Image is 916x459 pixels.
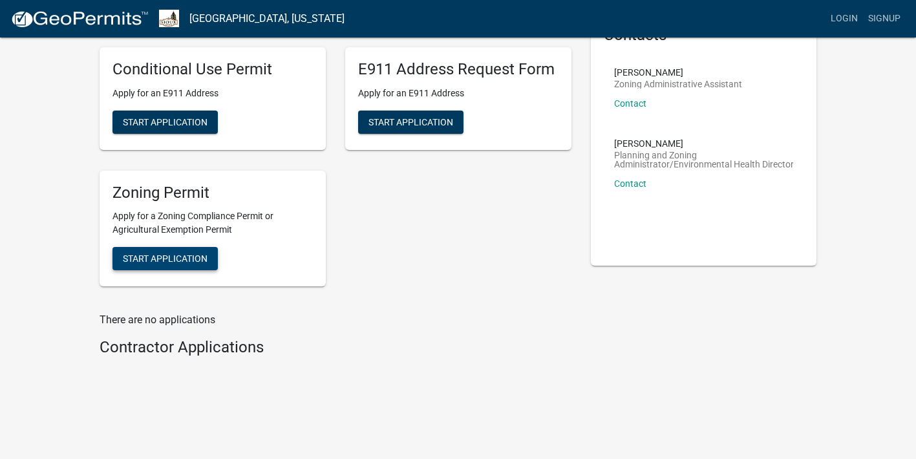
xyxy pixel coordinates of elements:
[112,60,313,79] h5: Conditional Use Permit
[358,87,559,100] p: Apply for an E911 Address
[123,253,208,264] span: Start Application
[112,209,313,237] p: Apply for a Zoning Compliance Permit or Agricultural Exemption Permit
[112,247,218,270] button: Start Application
[100,13,571,297] wm-workflow-list-section: Applications
[112,87,313,100] p: Apply for an E911 Address
[100,338,571,362] wm-workflow-list-section: Contractor Applications
[159,10,179,27] img: Sioux County, Iowa
[100,338,571,357] h4: Contractor Applications
[614,151,794,169] p: Planning and Zoning Administrator/Environmental Health Director
[123,116,208,127] span: Start Application
[368,116,453,127] span: Start Application
[112,111,218,134] button: Start Application
[825,6,863,31] a: Login
[112,184,313,202] h5: Zoning Permit
[189,8,345,30] a: [GEOGRAPHIC_DATA], [US_STATE]
[614,139,794,148] p: [PERSON_NAME]
[614,80,742,89] p: Zoning Administrative Assistant
[614,98,646,109] a: Contact
[863,6,906,31] a: Signup
[614,178,646,189] a: Contact
[100,312,571,328] p: There are no applications
[358,111,463,134] button: Start Application
[614,68,742,77] p: [PERSON_NAME]
[358,60,559,79] h5: E911 Address Request Form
